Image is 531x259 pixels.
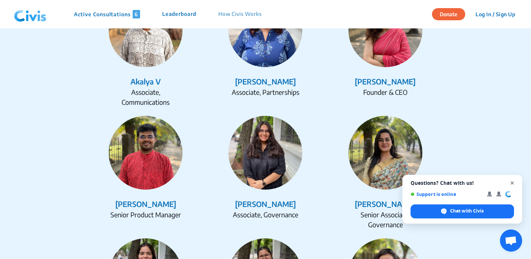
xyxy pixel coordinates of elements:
[74,10,140,18] p: Active Consultations
[162,10,196,18] p: Leaderboard
[329,198,442,210] div: [PERSON_NAME]
[348,210,422,229] div: Senior Associate, Governance
[500,229,522,252] div: Open chat
[471,8,520,20] button: Log In / Sign Up
[109,116,183,190] img: Atharva Joshi
[89,116,202,229] a: Atharva Joshi[PERSON_NAME]Senior Product Manager
[432,10,471,17] a: Donate
[89,198,202,210] div: [PERSON_NAME]
[228,210,302,220] div: Associate, Governance
[89,76,202,87] div: Akalya V
[411,191,482,197] span: Support is online
[11,3,50,25] img: navlogo.png
[208,198,322,210] div: [PERSON_NAME]
[109,210,183,220] div: Senior Product Manager
[508,179,517,188] span: Close chat
[133,10,140,18] span: 6
[109,87,183,107] div: Associate, Communications
[348,116,422,190] img: Hetvi Chheda
[348,87,422,97] div: Founder & CEO
[450,208,484,214] span: Chat with Civis
[432,8,465,20] button: Donate
[218,10,262,18] p: How Civis Works
[228,116,302,190] img: Gargi Surana
[329,76,442,87] div: [PERSON_NAME]
[208,116,322,229] a: Gargi Surana[PERSON_NAME]Associate, Governance
[208,76,322,87] div: [PERSON_NAME]
[411,204,514,218] div: Chat with Civis
[411,180,514,186] span: Questions? Chat with us!
[228,87,302,97] div: Associate, Partnerships
[329,116,442,229] a: Hetvi Chheda[PERSON_NAME]Senior Associate, Governance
